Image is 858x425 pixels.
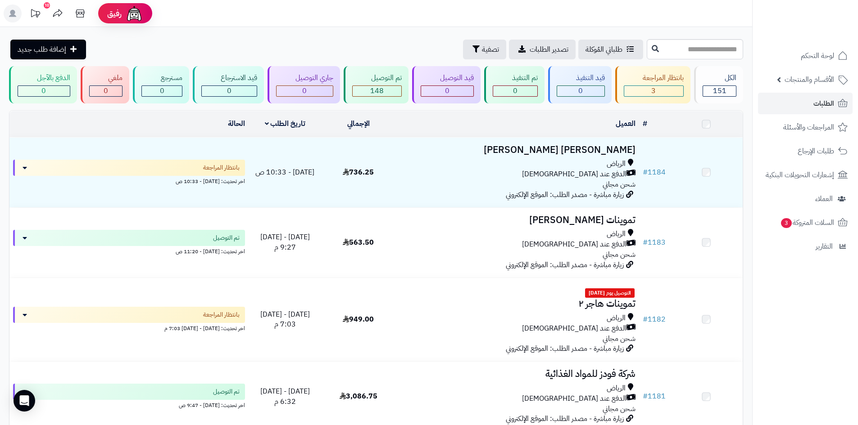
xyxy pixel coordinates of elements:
[104,85,108,96] span: 0
[131,66,191,103] a: مسترجع 0
[643,391,666,402] a: #1181
[578,85,583,96] span: 0
[643,237,648,248] span: #
[399,145,636,155] h3: [PERSON_NAME] [PERSON_NAME]
[342,66,411,103] a: تم التوصيل 148
[530,44,568,55] span: تصدير الطلبات
[509,40,576,59] a: تصدير الطلبات
[758,212,853,233] a: السلات المتروكة3
[160,85,164,96] span: 0
[651,85,656,96] span: 3
[445,85,449,96] span: 0
[522,394,626,404] span: الدفع عند [DEMOGRAPHIC_DATA]
[228,118,245,129] a: الحالة
[586,44,622,55] span: طلباتي المُوكلة
[79,66,132,103] a: ملغي 0
[522,239,626,250] span: الدفع عند [DEMOGRAPHIC_DATA]
[603,179,636,190] span: شحن مجاني
[506,259,624,270] span: زيارة مباشرة - مصدر الطلب: الموقع الإلكتروني
[142,86,182,96] div: 0
[557,73,605,83] div: قيد التنفيذ
[18,86,70,96] div: 0
[607,383,626,394] span: الرياض
[202,86,257,96] div: 0
[41,85,46,96] span: 0
[203,310,240,319] span: بانتظار المراجعة
[624,73,684,83] div: بانتظار المراجعة
[546,66,613,103] a: قيد التنفيذ 0
[607,313,626,323] span: الرياض
[13,323,245,332] div: اخر تحديث: [DATE] - [DATE] 7:03 م
[643,391,648,402] span: #
[758,236,853,257] a: التقارير
[352,73,402,83] div: تم التوصيل
[44,2,50,9] div: 10
[801,49,834,62] span: لوحة التحكم
[353,86,402,96] div: 148
[603,249,636,260] span: شحن مجاني
[713,85,726,96] span: 151
[506,343,624,354] span: زيارة مباشرة - مصدر الطلب: الموقع الإلكتروني
[191,66,266,103] a: قيد الاسترجاع 0
[780,216,834,229] span: السلات المتروكة
[643,167,648,178] span: #
[141,73,182,83] div: مسترجع
[522,323,626,334] span: الدفع عند [DEMOGRAPHIC_DATA]
[421,86,473,96] div: 0
[758,188,853,210] a: العملاء
[227,85,232,96] span: 0
[816,240,833,253] span: التقارير
[643,167,666,178] a: #1184
[493,73,538,83] div: تم التنفيذ
[758,93,853,114] a: الطلبات
[89,73,123,83] div: ملغي
[758,164,853,186] a: إشعارات التحويلات البنكية
[277,86,333,96] div: 0
[797,25,849,44] img: logo-2.png
[813,97,834,110] span: الطلبات
[783,121,834,134] span: المراجعات والأسئلة
[343,237,374,248] span: 563.50
[607,159,626,169] span: الرياض
[213,233,240,242] span: تم التوصيل
[781,218,792,228] span: 3
[125,4,143,22] img: ai-face.png
[643,314,648,325] span: #
[343,314,374,325] span: 949.00
[107,8,122,19] span: رفيق
[7,66,79,103] a: الدفع بالآجل 0
[399,299,636,309] h3: تموينات هاجر ٢
[399,369,636,379] h3: شركة فودز للمواد الغذائية
[482,66,546,103] a: تم التنفيذ 0
[482,44,499,55] span: تصفية
[13,400,245,409] div: اخر تحديث: [DATE] - 9:47 ص
[343,167,374,178] span: 736.25
[758,45,853,67] a: لوحة التحكم
[203,163,240,172] span: بانتظار المراجعة
[90,86,123,96] div: 0
[758,140,853,162] a: طلبات الإرجاع
[643,237,666,248] a: #1183
[463,40,506,59] button: تصفية
[24,4,46,25] a: تحديثات المنصة
[18,73,70,83] div: الدفع بالآجل
[276,73,333,83] div: جاري التوصيل
[266,66,342,103] a: جاري التوصيل 0
[616,118,636,129] a: العميل
[785,73,834,86] span: الأقسام والمنتجات
[513,85,518,96] span: 0
[265,118,306,129] a: تاريخ الطلب
[213,387,240,396] span: تم التوصيل
[692,66,745,103] a: الكل151
[643,314,666,325] a: #1182
[506,413,624,424] span: زيارة مباشرة - مصدر الطلب: الموقع الإلكتروني
[766,169,834,181] span: إشعارات التحويلات البنكية
[340,391,377,402] span: 3,086.75
[624,86,684,96] div: 3
[643,118,647,129] a: #
[506,189,624,200] span: زيارة مباشرة - مصدر الطلب: الموقع الإلكتروني
[370,85,384,96] span: 148
[603,403,636,414] span: شحن مجاني
[578,40,643,59] a: طلباتي المُوكلة
[410,66,482,103] a: قيد التوصيل 0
